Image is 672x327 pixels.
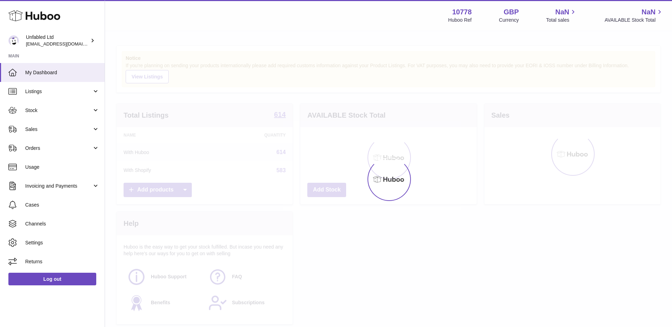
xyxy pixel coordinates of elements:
span: My Dashboard [25,69,99,76]
span: Invoicing and Payments [25,183,92,189]
span: Listings [25,88,92,95]
a: Log out [8,273,96,285]
span: Orders [25,145,92,152]
div: Unfabled Ltd [26,34,89,47]
span: Sales [25,126,92,133]
span: Channels [25,221,99,227]
div: Huboo Ref [448,17,472,23]
strong: 10778 [452,7,472,17]
a: NaN Total sales [546,7,577,23]
span: NaN [642,7,656,17]
span: Returns [25,258,99,265]
span: Cases [25,202,99,208]
span: Total sales [546,17,577,23]
div: Currency [499,17,519,23]
span: [EMAIL_ADDRESS][DOMAIN_NAME] [26,41,103,47]
span: Settings [25,239,99,246]
img: orders@unfabled.co [8,35,19,46]
strong: GBP [504,7,519,17]
a: NaN AVAILABLE Stock Total [604,7,664,23]
span: NaN [555,7,569,17]
span: AVAILABLE Stock Total [604,17,664,23]
span: Stock [25,107,92,114]
span: Usage [25,164,99,171]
